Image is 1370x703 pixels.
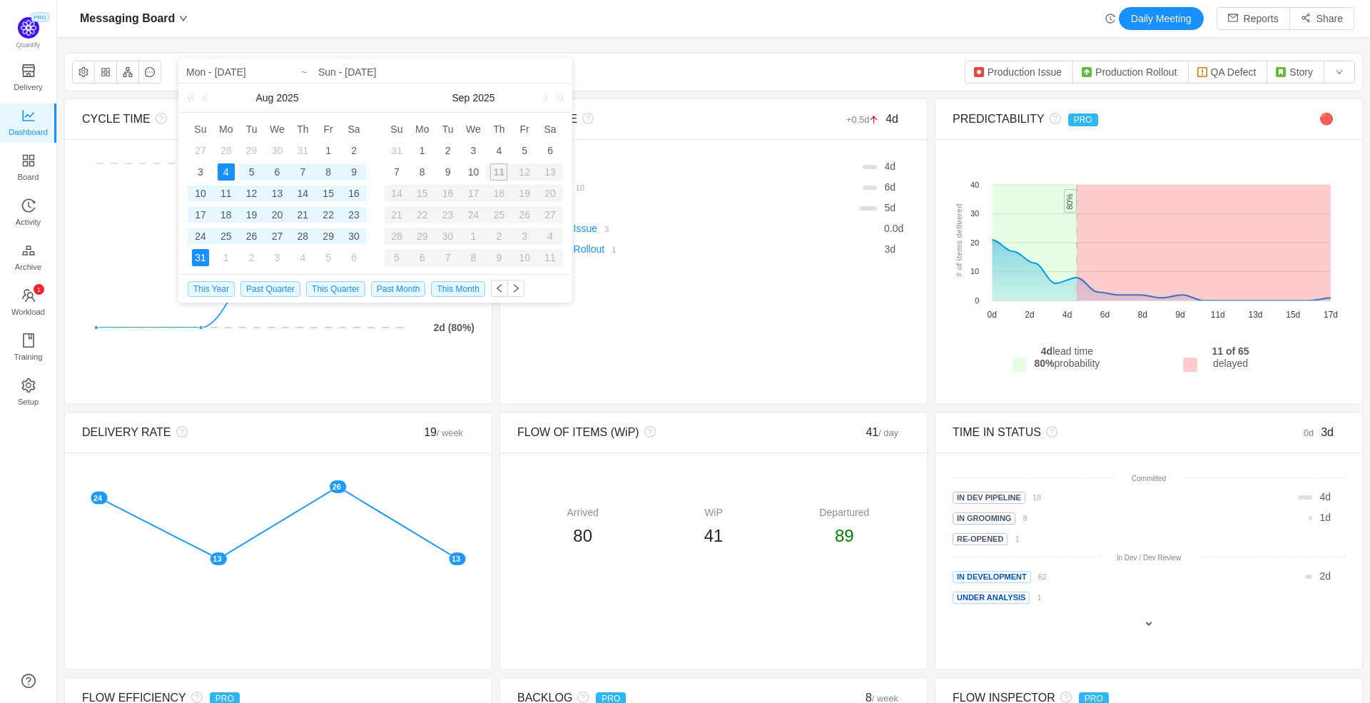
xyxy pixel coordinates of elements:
th: Fri [512,118,537,140]
td: October 3, 2025 [512,226,537,247]
small: 1 [612,246,616,254]
span: Quantify [16,41,41,49]
td: August 15, 2025 [315,183,341,204]
td: September 26, 2025 [512,204,537,226]
span: Delivery [14,73,42,101]
td: August 4, 2025 [213,161,239,183]
td: October 10, 2025 [512,247,537,268]
td: September 13, 2025 [537,161,563,183]
div: 8 [414,163,431,181]
td: September 30, 2025 [435,226,461,247]
div: 22 [410,206,435,223]
small: 1 [1015,535,1019,543]
div: 1 [414,142,431,159]
th: Wed [461,118,487,140]
p: 1 [36,284,40,295]
span: Training [14,343,42,371]
td: July 29, 2025 [239,140,265,161]
div: 16 [345,185,362,202]
div: 10 [192,185,209,202]
button: icon: down [1324,61,1355,84]
button: Production Rollout [1072,61,1188,84]
i: icon: question-circle [1045,113,1061,124]
div: 9 [486,249,512,266]
div: 19 [243,206,260,223]
span: This Year [188,281,235,297]
button: icon: share-altShare [1289,7,1354,30]
div: 13 [268,185,285,202]
td: September 5, 2025 [512,140,537,161]
img: Quantify [18,17,39,39]
td: August 18, 2025 [213,204,239,226]
td: August 31, 2025 [384,140,410,161]
button: icon: mailReports [1217,7,1290,30]
td: August 17, 2025 [188,204,213,226]
a: 1 [604,243,616,255]
td: August 19, 2025 [239,204,265,226]
a: Next month (PageDown) [538,84,551,112]
a: 8 [1015,512,1027,523]
td: September 7, 2025 [384,161,410,183]
a: 2025 [275,84,300,112]
td: August 23, 2025 [341,204,367,226]
th: Tue [435,118,461,140]
button: icon: right [507,280,524,297]
td: September 18, 2025 [486,183,512,204]
td: August 20, 2025 [265,204,290,226]
td: September 6, 2025 [341,247,367,268]
th: Sat [537,118,563,140]
td: August 10, 2025 [188,183,213,204]
div: 8 [461,249,487,266]
div: 11 [537,249,563,266]
i: icon: question-circle [577,113,594,124]
td: July 27, 2025 [188,140,213,161]
span: 🔴 [1319,113,1334,125]
small: 10 [576,183,584,192]
i: icon: arrow-up [869,115,878,124]
a: 1 [1008,532,1019,544]
span: Th [486,123,512,136]
span: Archive [15,253,41,281]
button: Story [1267,61,1324,84]
td: August 16, 2025 [341,183,367,204]
td: September 22, 2025 [410,204,435,226]
td: July 31, 2025 [290,140,315,161]
div: 10 [465,163,482,181]
td: October 1, 2025 [461,226,487,247]
span: Su [384,123,410,136]
div: 14 [384,185,410,202]
td: August 25, 2025 [213,226,239,247]
td: August 26, 2025 [239,226,265,247]
td: August 24, 2025 [188,226,213,247]
span: 5 [884,202,890,213]
button: Daily Meeting [1119,7,1204,30]
td: August 22, 2025 [315,204,341,226]
i: icon: down [179,14,188,23]
div: 27 [268,228,285,245]
a: 10 [569,181,584,193]
span: 3 [884,243,890,255]
tspan: 20 [970,238,979,247]
button: icon: left [491,280,508,297]
td: September 12, 2025 [512,161,537,183]
div: 7 [294,163,311,181]
div: 23 [435,206,461,223]
div: 1 [218,249,235,266]
span: PRO [1068,113,1098,126]
th: Sun [384,118,410,140]
div: 13 [537,163,563,181]
a: Archive [21,244,36,273]
div: 12 [243,185,260,202]
td: October 8, 2025 [461,247,487,268]
span: d [884,181,895,193]
td: July 28, 2025 [213,140,239,161]
div: 9 [345,163,362,181]
td: September 28, 2025 [384,226,410,247]
button: icon: apartment [116,61,139,84]
i: icon: line-chart [21,108,36,123]
div: 14 [294,185,311,202]
td: September 21, 2025 [384,204,410,226]
a: Dashboard [21,109,36,138]
small: +0.5d [846,114,886,125]
a: icon: question-circle [21,674,36,688]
